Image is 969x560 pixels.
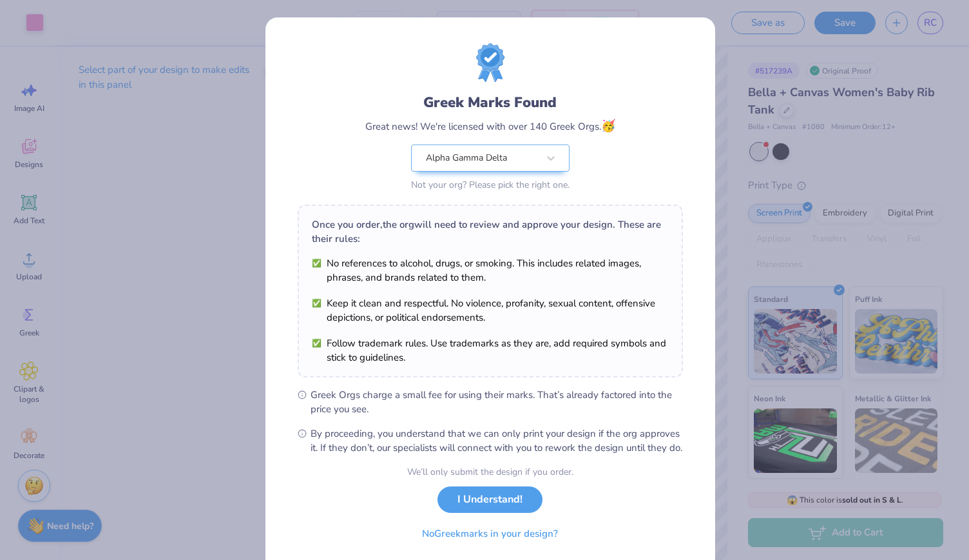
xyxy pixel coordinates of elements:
div: Not your org? Please pick the right one. [411,178,570,192]
div: Once you order, the org will need to review and approve your design. These are their rules: [312,217,669,246]
button: NoGreekmarks in your design? [411,521,569,547]
div: We’ll only submit the design if you order. [407,465,573,479]
li: Keep it clean and respectful. No violence, profanity, sexual content, offensive depictions, or po... [312,296,669,325]
img: License badge [476,43,504,82]
div: Great news! We're licensed with over 140 Greek Orgs. [365,117,615,135]
li: Follow trademark rules. Use trademarks as they are, add required symbols and stick to guidelines. [312,336,669,365]
span: Greek Orgs charge a small fee for using their marks. That’s already factored into the price you see. [311,388,683,416]
span: 🥳 [601,118,615,134]
button: I Understand! [437,486,542,513]
span: By proceeding, you understand that we can only print your design if the org approves it. If they ... [311,426,683,455]
div: Greek Marks Found [423,92,557,113]
li: No references to alcohol, drugs, or smoking. This includes related images, phrases, and brands re... [312,256,669,285]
